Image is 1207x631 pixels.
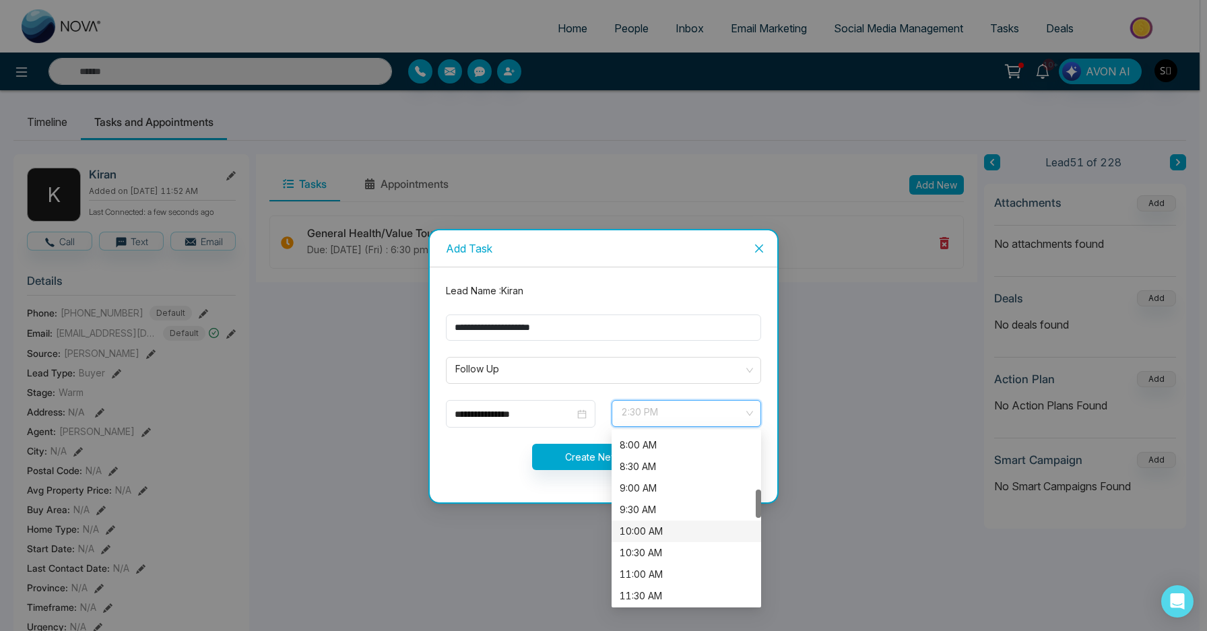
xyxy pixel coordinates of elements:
[438,284,769,298] div: Lead Name : Kiran
[532,444,676,470] button: Create New Task
[754,243,764,254] span: close
[620,567,753,582] div: 11:00 AM
[612,521,761,542] div: 10:00 AM
[741,230,777,267] button: Close
[620,502,753,517] div: 9:30 AM
[620,524,753,539] div: 10:00 AM
[612,456,761,477] div: 8:30 AM
[612,564,761,585] div: 11:00 AM
[612,499,761,521] div: 9:30 AM
[620,459,753,474] div: 8:30 AM
[620,481,753,496] div: 9:00 AM
[612,585,761,607] div: 11:30 AM
[612,477,761,499] div: 9:00 AM
[620,438,753,453] div: 8:00 AM
[620,589,753,603] div: 11:30 AM
[620,545,753,560] div: 10:30 AM
[612,542,761,564] div: 10:30 AM
[455,359,752,382] span: Follow Up
[621,402,752,425] span: 2:30 PM
[612,434,761,456] div: 8:00 AM
[446,241,761,256] div: Add Task
[1161,585,1194,618] div: Open Intercom Messenger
